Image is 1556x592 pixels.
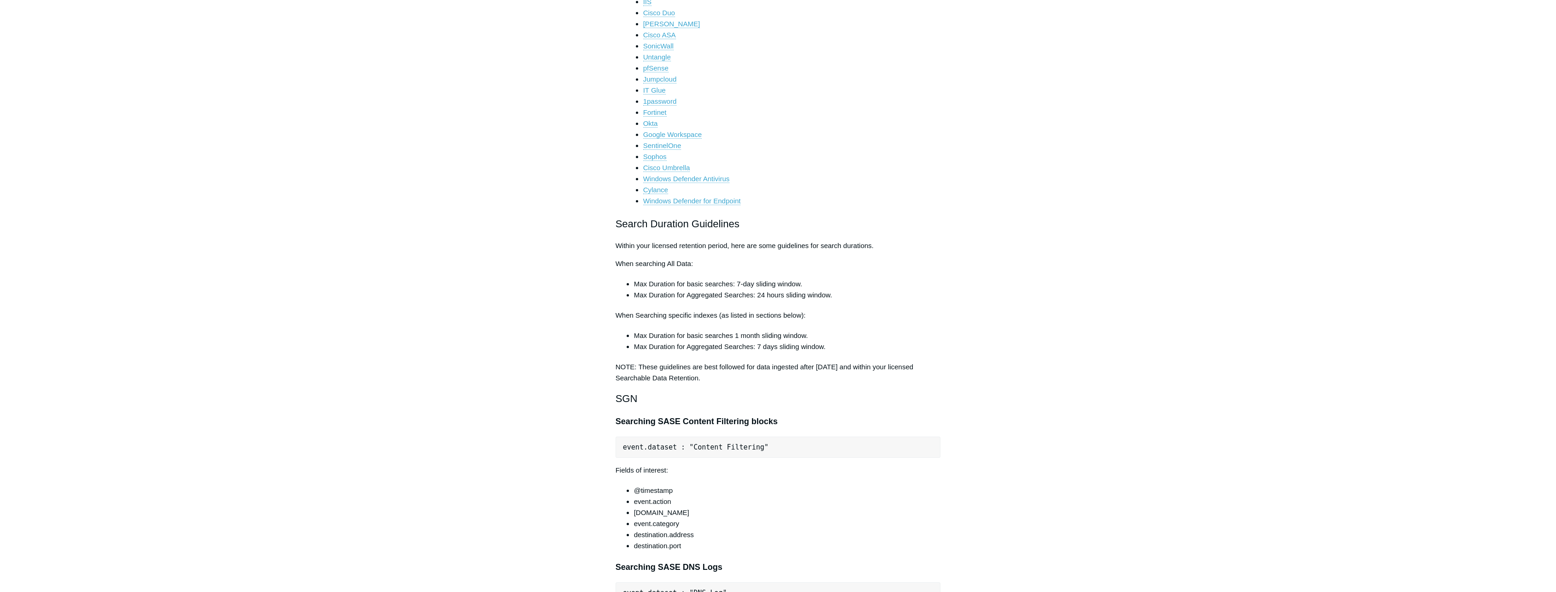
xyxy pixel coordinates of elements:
a: Jumpcloud [643,75,677,83]
h2: Search Duration Guidelines [616,216,941,232]
li: destination.address [634,529,941,540]
li: Max Duration for basic searches 1 month sliding window. [634,330,941,341]
p: Within your licensed retention period, here are some guidelines for search durations. [616,240,941,251]
a: IT Glue [643,86,666,95]
a: SentinelOne [643,142,681,150]
a: Google Workspace [643,130,702,139]
a: 1password [643,97,677,106]
a: SonicWall [643,42,674,50]
h2: SGN [616,391,941,407]
a: Cisco ASA [643,31,676,39]
a: Cisco Duo [643,9,675,17]
li: Max Duration for Aggregated Searches: 24 hours sliding window. [634,290,941,301]
p: When Searching specific indexes (as listed in sections below): [616,310,941,321]
a: Cisco Umbrella [643,164,690,172]
a: Okta [643,119,658,128]
a: Untangle [643,53,671,61]
a: pfSense [643,64,669,72]
li: Max Duration for basic searches: 7-day sliding window. [634,278,941,290]
li: event.category [634,518,941,529]
li: destination.port [634,540,941,551]
a: Windows Defender Antivirus [643,175,730,183]
li: Max Duration for Aggregated Searches: 7 days sliding window. [634,341,941,352]
a: Fortinet [643,108,667,117]
li: @timestamp [634,485,941,496]
p: NOTE: These guidelines are best followed for data ingested after [DATE] and within your licensed ... [616,361,941,384]
p: Fields of interest: [616,465,941,476]
li: [DOMAIN_NAME] [634,507,941,518]
a: Windows Defender for Endpoint [643,197,741,205]
p: When searching All Data: [616,258,941,269]
pre: event.dataset : "Content Filtering" [616,437,941,458]
h3: Searching SASE Content Filtering blocks [616,415,941,428]
a: [PERSON_NAME] [643,20,700,28]
a: Sophos [643,153,667,161]
h3: Searching SASE DNS Logs [616,561,941,574]
li: event.action [634,496,941,507]
a: Cylance [643,186,668,194]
